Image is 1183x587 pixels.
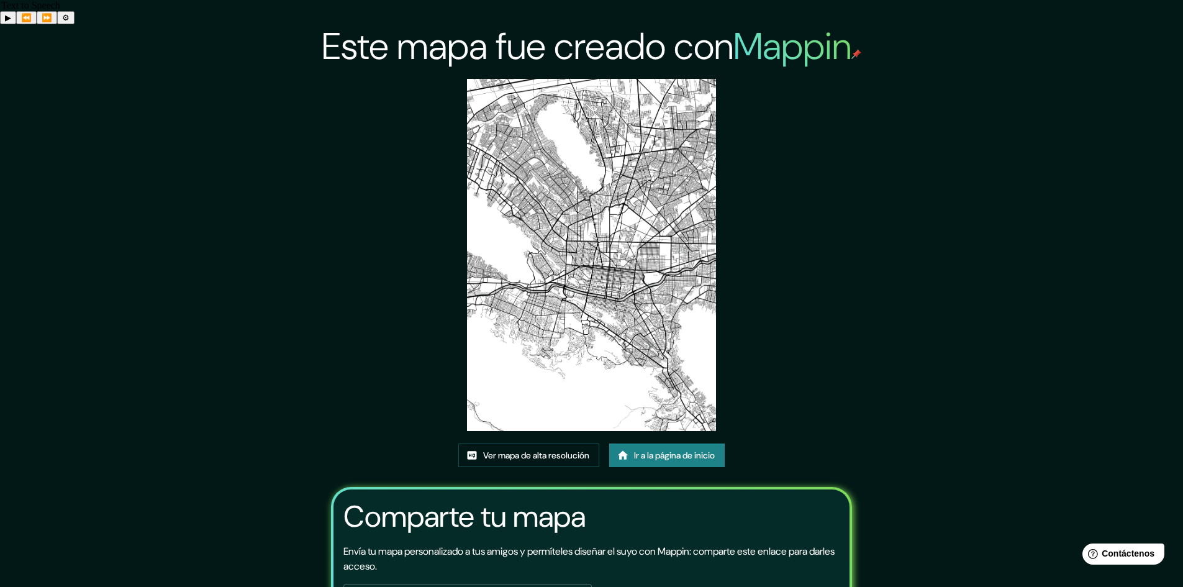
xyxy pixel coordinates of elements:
[322,22,733,71] font: Este mapa fue creado con
[16,11,37,24] button: Previous
[458,444,599,467] a: Ver mapa de alta resolución
[609,444,725,467] a: Ir a la página de inicio
[851,49,861,59] img: pin de mapeo
[343,497,586,536] font: Comparte tu mapa
[343,545,835,573] font: Envía tu mapa personalizado a tus amigos y permíteles diseñar el suyo con Mappin: comparte este e...
[634,450,715,461] font: Ir a la página de inicio
[1072,539,1169,573] iframe: Lanzador de widgets de ayuda
[483,450,589,461] font: Ver mapa de alta resolución
[467,79,716,431] img: created-map
[37,11,57,24] button: Forward
[733,22,851,71] font: Mappin
[57,11,75,24] button: Settings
